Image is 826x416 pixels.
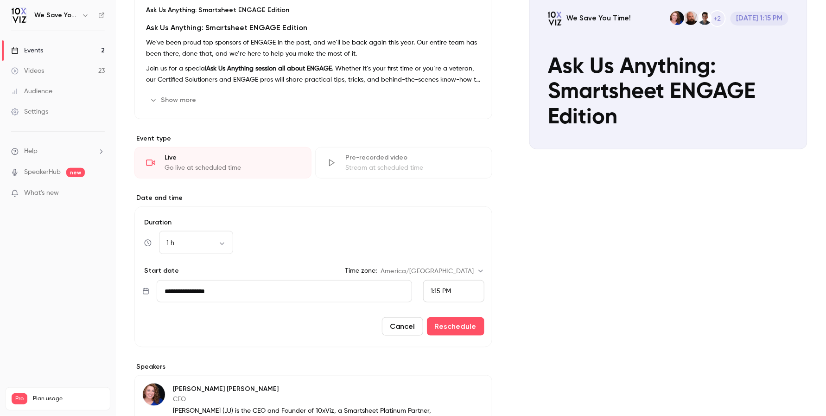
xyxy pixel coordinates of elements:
[345,153,481,162] div: Pre-recorded video
[146,37,481,59] p: We’ve been proud top sponsors of ENGAGE in the past, and we’ll be back again this year. Our entir...
[165,163,300,173] div: Go live at scheduled time
[315,147,492,179] div: Pre-recorded videoStream at scheduled time
[24,188,59,198] span: What's new
[345,163,481,173] div: Stream at scheduled time
[34,11,78,20] h6: We Save You Time!
[134,362,492,371] label: Speakers
[134,193,492,203] label: Date and time
[431,288,451,294] span: 1:15 PM
[142,266,179,275] p: Start date
[33,395,104,403] span: Plan usage
[24,167,61,177] a: SpeakerHub
[165,153,300,162] div: Live
[146,23,307,32] strong: Ask Us Anything: Smartsheet ENGAGE Edition
[143,384,165,406] img: Jennifer Jones
[146,93,202,108] button: Show more
[423,280,484,302] div: From
[173,384,432,394] p: [PERSON_NAME] [PERSON_NAME]
[381,267,484,276] div: America/[GEOGRAPHIC_DATA]
[24,147,38,156] span: Help
[345,266,377,275] label: Time zone:
[173,395,432,404] p: CEO
[11,87,52,96] div: Audience
[382,317,423,336] button: Cancel
[206,65,332,72] strong: Ask Us Anything session all about ENGAGE
[427,317,484,336] button: Reschedule
[66,168,85,177] span: new
[134,134,492,143] p: Event type
[94,189,105,198] iframe: Noticeable Trigger
[12,8,26,23] img: We Save You Time!
[12,393,27,404] span: Pro
[134,147,311,179] div: LiveGo live at scheduled time
[142,218,484,227] label: Duration
[11,46,43,55] div: Events
[11,147,105,156] li: help-dropdown-opener
[11,107,48,116] div: Settings
[146,6,481,15] p: Ask Us Anything: Smartsheet ENGAGE Edition
[159,238,233,248] div: 1 h
[146,63,481,85] p: Join us for a special . Whether it’s your first time or you’re a veteran, our Certified Solutione...
[11,66,44,76] div: Videos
